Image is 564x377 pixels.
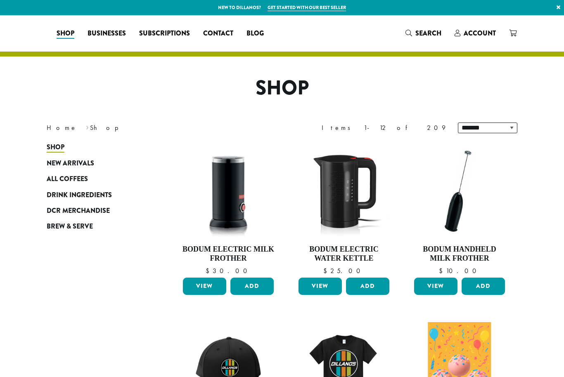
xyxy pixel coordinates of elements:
span: $ [323,266,330,275]
h4: Bodum Electric Water Kettle [296,245,391,263]
span: $ [439,266,446,275]
nav: Breadcrumb [47,123,270,133]
a: Home [47,123,77,132]
span: New Arrivals [47,158,94,169]
a: View [414,278,457,295]
span: Shop [47,142,64,153]
span: All Coffees [47,174,88,184]
span: Blog [246,28,264,39]
img: DP3954.01-002.png [181,144,276,238]
h4: Bodum Electric Milk Frother [181,245,276,263]
a: Shop [50,27,81,40]
a: Search [399,26,448,40]
img: DP3955.01.png [296,144,391,238]
a: View [183,278,226,295]
a: Bodum Electric Milk Frother $30.00 [181,144,276,274]
bdi: 10.00 [439,266,480,275]
div: Items 1-12 of 209 [322,123,446,133]
span: Drink Ingredients [47,190,112,200]
span: $ [206,266,213,275]
a: New Arrivals [47,156,146,171]
span: Businesses [88,28,126,39]
a: Get started with our best seller [268,4,346,11]
span: Contact [203,28,233,39]
a: View [299,278,342,295]
bdi: 25.00 [323,266,364,275]
a: Bodum Electric Water Kettle $25.00 [296,144,391,274]
span: › [86,120,89,133]
button: Add [346,278,389,295]
a: DCR Merchandise [47,203,146,219]
span: Subscriptions [139,28,190,39]
span: Brew & Serve [47,221,93,232]
button: Add [230,278,274,295]
bdi: 30.00 [206,266,251,275]
a: Brew & Serve [47,219,146,234]
h1: Shop [40,76,524,100]
h4: Bodum Handheld Milk Frother [412,245,507,263]
a: Drink Ingredients [47,187,146,203]
a: Bodum Handheld Milk Frother $10.00 [412,144,507,274]
a: Shop [47,139,146,155]
span: Account [464,28,496,38]
button: Add [462,278,505,295]
span: Search [415,28,441,38]
img: DP3927.01-002.png [412,144,507,238]
span: DCR Merchandise [47,206,110,216]
a: All Coffees [47,171,146,187]
span: Shop [57,28,74,39]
